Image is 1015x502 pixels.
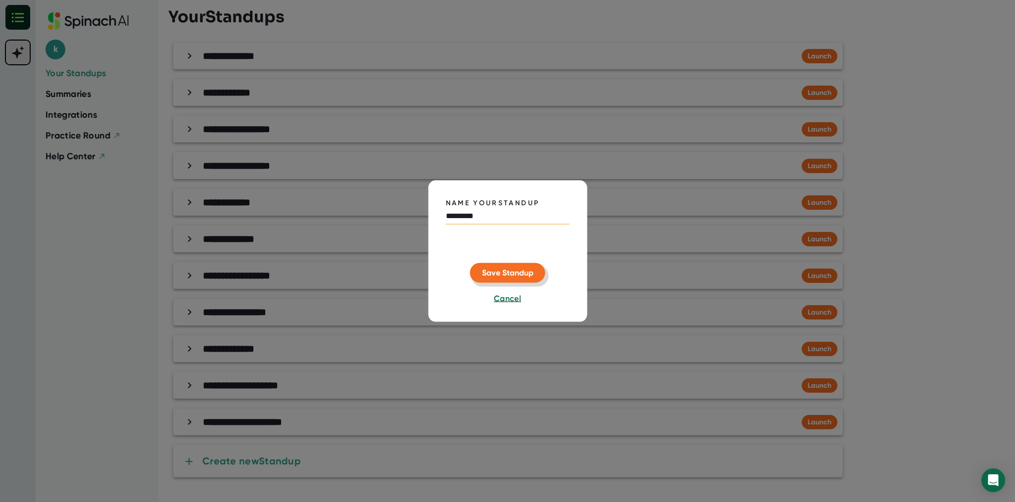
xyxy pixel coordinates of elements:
[446,198,540,208] div: Name your Standup
[494,293,521,303] span: Cancel
[981,468,1005,492] div: Open Intercom Messenger
[470,263,545,283] button: Save Standup
[482,268,533,277] span: Save Standup
[494,292,521,304] button: Cancel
